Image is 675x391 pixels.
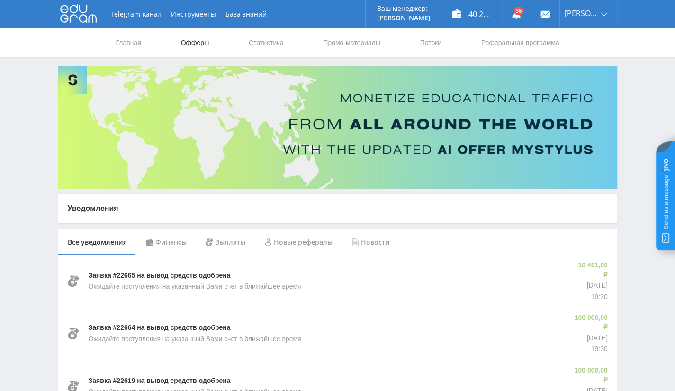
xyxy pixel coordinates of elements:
[377,14,431,22] p: [PERSON_NAME]
[89,271,231,281] p: Заявка #22665 на вывод средств одобрена
[377,5,431,12] p: Ваш менеджер:
[322,28,381,57] a: Промо-материалы
[136,229,196,255] div: Финансы
[577,292,607,302] p: 19:30
[58,66,617,189] img: Banner
[342,229,399,255] div: Новости
[255,229,342,255] div: Новые рефералы
[89,323,231,333] p: Заявка #22664 на вывод средств одобрена
[574,366,608,384] p: 100 000,00 ₽
[577,281,607,291] p: [DATE]
[574,334,608,343] p: [DATE]
[89,282,301,291] p: Ожидайте поступления на указанный Вами счет в ближайшее время
[419,28,442,57] a: Потоки
[68,203,608,214] p: Уведомления
[248,28,285,57] a: Статистика
[574,313,608,332] p: 100 000,00 ₽
[565,9,598,17] span: [PERSON_NAME]
[180,28,210,57] a: Офферы
[58,229,136,255] div: Все уведомления
[196,229,255,255] div: Выплаты
[574,345,608,354] p: 19:30
[115,28,142,57] a: Главная
[480,28,560,57] a: Реферальная программа
[89,335,301,344] p: Ожидайте поступления на указанный Вами счет в ближайшее время
[89,376,231,386] p: Заявка #22619 на вывод средств одобрена
[577,261,607,279] p: 10 491,00 ₽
